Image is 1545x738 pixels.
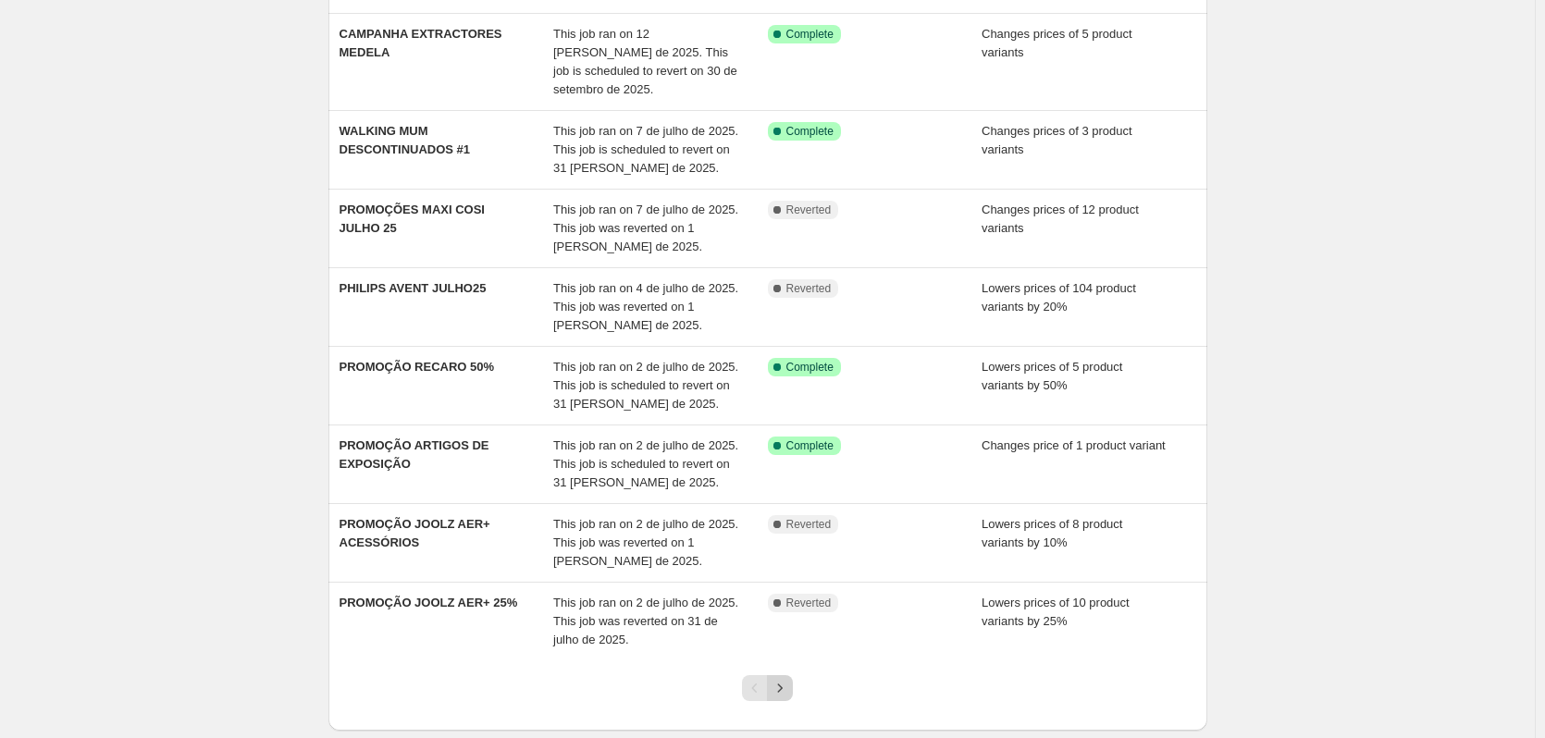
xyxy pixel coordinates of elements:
span: Complete [786,27,834,42]
span: This job ran on 7 de julho de 2025. This job was reverted on 1 [PERSON_NAME] de 2025. [553,203,738,253]
span: Changes price of 1 product variant [982,438,1166,452]
span: PROMOÇÃO JOOLZ AER+ 25% [340,596,518,609]
span: Lowers prices of 8 product variants by 10% [982,517,1122,549]
span: This job ran on 2 de julho de 2025. This job is scheduled to revert on 31 [PERSON_NAME] de 2025. [553,360,738,411]
span: Reverted [786,203,832,217]
span: PROMOÇÃO ARTIGOS DE EXPOSIÇÃO [340,438,489,471]
span: Reverted [786,517,832,532]
span: Complete [786,438,834,453]
span: Changes prices of 5 product variants [982,27,1132,59]
span: Lowers prices of 10 product variants by 25% [982,596,1130,628]
span: Lowers prices of 5 product variants by 50% [982,360,1122,392]
span: This job ran on 2 de julho de 2025. This job was reverted on 1 [PERSON_NAME] de 2025. [553,517,738,568]
button: Next [767,675,793,701]
span: Changes prices of 12 product variants [982,203,1139,235]
span: PROMOÇÃO RECARO 50% [340,360,495,374]
span: WALKING MUM DESCONTINUADOS #1 [340,124,471,156]
span: PROMOÇÕES MAXI COSI JULHO 25 [340,203,485,235]
span: PROMOÇÃO JOOLZ AER+ ACESSÓRIOS [340,517,490,549]
span: This job ran on 12 [PERSON_NAME] de 2025. This job is scheduled to revert on 30 de setembro de 2025. [553,27,737,96]
span: Changes prices of 3 product variants [982,124,1132,156]
span: PHILIPS AVENT JULHO25 [340,281,487,295]
span: This job ran on 7 de julho de 2025. This job is scheduled to revert on 31 [PERSON_NAME] de 2025. [553,124,738,175]
span: Complete [786,124,834,139]
span: Lowers prices of 104 product variants by 20% [982,281,1136,314]
span: Reverted [786,596,832,610]
span: CAMPANHA EXTRACTORES MEDELA [340,27,502,59]
nav: Pagination [742,675,793,701]
span: Complete [786,360,834,375]
span: This job ran on 2 de julho de 2025. This job is scheduled to revert on 31 [PERSON_NAME] de 2025. [553,438,738,489]
span: This job ran on 2 de julho de 2025. This job was reverted on 31 de julho de 2025. [553,596,738,646]
span: This job ran on 4 de julho de 2025. This job was reverted on 1 [PERSON_NAME] de 2025. [553,281,738,332]
span: Reverted [786,281,832,296]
